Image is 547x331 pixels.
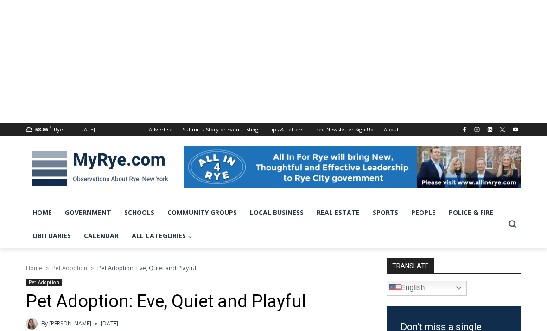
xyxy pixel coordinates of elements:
button: View Search Form [504,216,521,233]
span: Pet Adoption: Eve, Quiet and Playful [97,264,196,272]
span: By [41,319,48,328]
a: Government [58,201,118,224]
span: All Categories [132,231,192,241]
a: Tips & Letters [263,123,308,136]
a: People [405,201,442,224]
div: [DATE] [78,125,95,134]
a: Facebook [459,124,470,135]
a: Pet Adoption [26,279,62,286]
a: Schools [118,201,161,224]
a: Author image [26,318,38,330]
a: Submit a Story or Event Listing [178,123,263,136]
img: (PHOTO: MyRye.com intern Amélie Coghlan, 2025. Contributed.) [26,318,38,330]
a: Real Estate [310,201,366,224]
a: Home [26,201,58,224]
a: Home [26,264,42,272]
span: 58.66 [35,126,48,133]
img: en [389,283,401,294]
a: Linkedin [484,124,496,135]
a: Community Groups [161,201,243,224]
a: X [497,124,508,135]
a: Sports [366,201,405,224]
img: All in for Rye [184,146,521,188]
a: Calendar [77,224,125,247]
a: Obituaries [26,224,77,247]
time: [DATE] [101,319,118,328]
span: > [46,265,49,272]
nav: Primary Navigation [26,201,504,248]
nav: Breadcrumbs [26,263,362,273]
a: Advertise [144,123,178,136]
a: Free Newsletter Sign Up [308,123,379,136]
a: Police & Fire [442,201,500,224]
a: Instagram [471,124,483,135]
a: All Categories [125,224,199,247]
a: About [379,123,404,136]
a: English [387,281,467,296]
strong: TRANSLATE [387,258,434,273]
nav: Secondary Navigation [144,123,404,136]
h1: Pet Adoption: Eve, Quiet and Playful [26,291,362,312]
a: Local Business [243,201,310,224]
a: Pet Adoption [52,264,87,272]
a: YouTube [510,124,521,135]
a: [PERSON_NAME] [49,319,91,327]
span: F [49,124,51,130]
div: Rye [54,125,63,134]
span: > [91,265,94,272]
img: MyRye.com [26,144,174,193]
